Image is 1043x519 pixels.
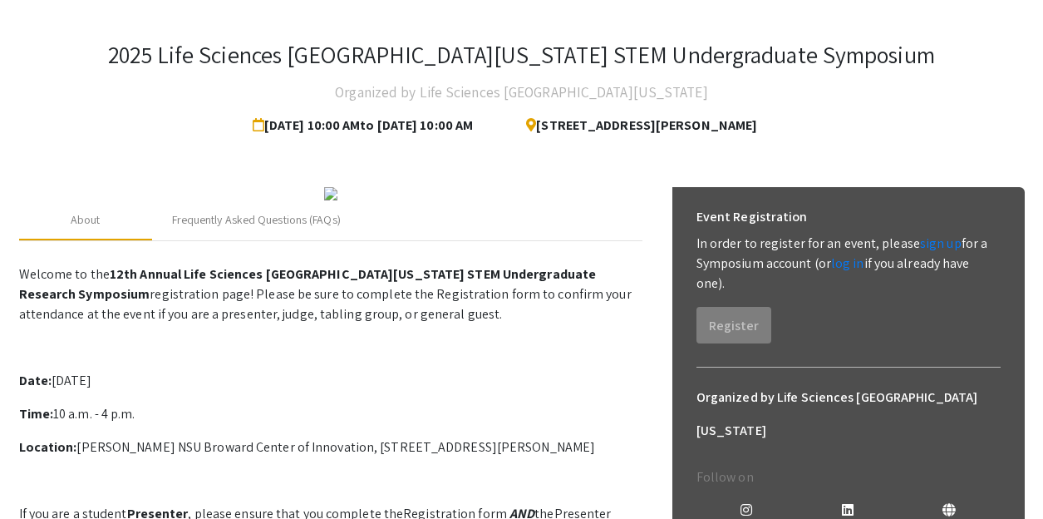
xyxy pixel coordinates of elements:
[19,438,77,456] strong: Location:
[172,211,341,229] div: Frequently Asked Questions (FAQs)
[19,404,642,424] p: 10 a.m. - 4 p.m.
[19,265,597,303] strong: 12th Annual Life Sciences [GEOGRAPHIC_DATA][US_STATE] STEM Undergraduate Research Symposium
[920,235,962,252] a: sign up
[335,76,707,109] h4: Organized by Life Sciences [GEOGRAPHIC_DATA][US_STATE]
[696,467,1001,487] p: Follow on
[696,200,808,234] h6: Event Registration
[12,444,71,507] iframe: Chat
[19,405,54,423] strong: Time:
[19,372,52,389] strong: Date:
[513,109,757,142] span: [STREET_ADDRESS][PERSON_NAME]
[19,371,642,391] p: [DATE]
[19,437,642,457] p: [PERSON_NAME] NSU Broward Center of Innovation, [STREET_ADDRESS][PERSON_NAME]
[253,109,480,142] span: [DATE] 10:00 AM to [DATE] 10:00 AM
[19,264,642,324] p: Welcome to the registration page! Please be sure to complete the Registration form to confirm you...
[696,234,1001,294] p: In order to register for an event, please for a Symposium account (or if you already have one).
[696,381,1001,447] h6: Organized by Life Sciences [GEOGRAPHIC_DATA][US_STATE]
[71,211,101,229] div: About
[696,307,771,344] button: Register
[831,255,864,272] a: log in
[108,41,935,69] h3: 2025 Life Sciences [GEOGRAPHIC_DATA][US_STATE] STEM Undergraduate Symposium
[324,187,337,200] img: 32153a09-f8cb-4114-bf27-cfb6bc84fc69.png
